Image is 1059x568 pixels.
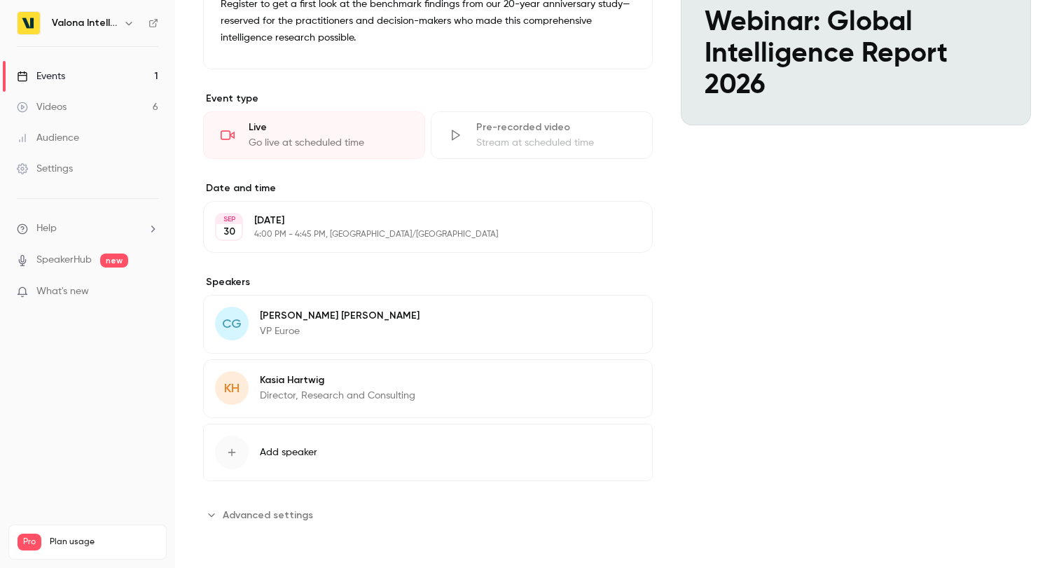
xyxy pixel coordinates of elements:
[36,253,92,268] a: SpeakerHub
[254,214,579,228] p: [DATE]
[203,295,653,354] div: CG[PERSON_NAME] [PERSON_NAME]VP Euroe
[52,16,118,30] h6: Valona Intelligence
[17,221,158,236] li: help-dropdown-opener
[476,136,635,150] div: Stream at scheduled time
[36,221,57,236] span: Help
[249,136,408,150] div: Go live at scheduled time
[203,181,653,195] label: Date and time
[17,100,67,114] div: Videos
[249,120,408,134] div: Live
[260,389,415,403] p: Director, Research and Consulting
[17,131,79,145] div: Audience
[222,314,242,333] span: CG
[50,536,158,548] span: Plan usage
[100,254,128,268] span: new
[203,504,321,526] button: Advanced settings
[260,309,420,323] p: [PERSON_NAME] [PERSON_NAME]
[431,111,653,159] div: Pre-recorded videoStream at scheduled time
[36,284,89,299] span: What's new
[18,12,40,34] img: Valona Intelligence
[203,504,653,526] section: Advanced settings
[476,120,635,134] div: Pre-recorded video
[224,379,240,398] span: KH
[223,225,235,239] p: 30
[260,373,415,387] p: Kasia Hartwig
[203,275,653,289] label: Speakers
[203,424,653,481] button: Add speaker
[260,324,420,338] p: VP Euroe
[216,214,242,224] div: SEP
[254,229,579,240] p: 4:00 PM - 4:45 PM, [GEOGRAPHIC_DATA]/[GEOGRAPHIC_DATA]
[260,445,317,459] span: Add speaker
[203,111,425,159] div: LiveGo live at scheduled time
[203,359,653,418] div: KHKasia HartwigDirector, Research and Consulting
[17,69,65,83] div: Events
[18,534,41,550] span: Pro
[203,92,653,106] p: Event type
[17,162,73,176] div: Settings
[223,508,313,522] span: Advanced settings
